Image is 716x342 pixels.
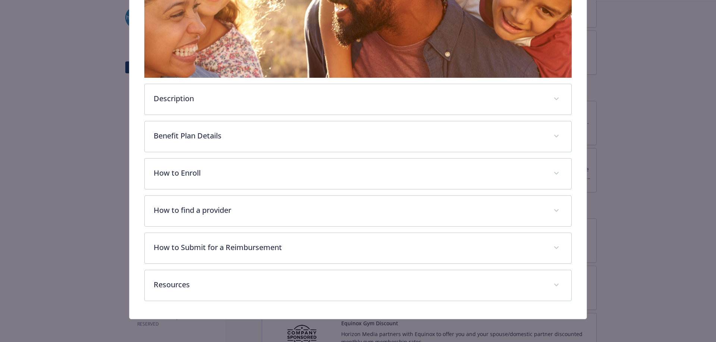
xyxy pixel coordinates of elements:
[154,130,545,141] p: Benefit Plan Details
[145,196,572,226] div: How to find a provider
[154,167,545,179] p: How to Enroll
[145,159,572,189] div: How to Enroll
[154,242,545,253] p: How to Submit for a Reimbursement
[154,205,545,216] p: How to find a provider
[145,84,572,115] div: Description
[145,121,572,152] div: Benefit Plan Details
[145,233,572,263] div: How to Submit for a Reimbursement
[154,93,545,104] p: Description
[145,270,572,301] div: Resources
[154,279,545,290] p: Resources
